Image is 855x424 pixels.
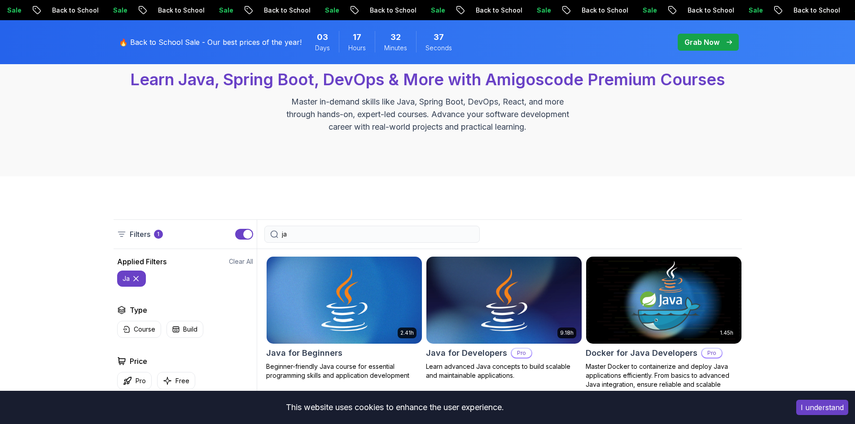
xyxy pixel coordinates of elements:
p: Sale [737,6,765,15]
img: Docker for Java Developers card [586,257,741,344]
h2: Type [130,305,147,315]
p: 9.18h [560,329,574,337]
button: Free [157,372,195,389]
span: Minutes [384,44,407,52]
p: Back to School [358,6,419,15]
button: Clear All [229,257,253,266]
span: Learn Java, Spring Boot, DevOps & More with Amigoscode Premium Courses [130,70,725,89]
p: Build [183,325,197,334]
button: ja [117,271,146,287]
h2: Price [130,356,147,367]
p: 🔥 Back to School Sale - Our best prices of the year! [119,37,302,48]
p: Back to School [570,6,631,15]
h2: Java for Developers [426,347,507,359]
p: Beginner-friendly Java course for essential programming skills and application development [266,362,422,380]
p: Filters [130,229,150,240]
p: Pro [702,349,722,358]
p: Back to School [252,6,313,15]
button: Accept cookies [796,400,848,415]
img: Java for Beginners card [267,257,422,344]
p: Back to School [464,6,525,15]
p: Sale [525,6,553,15]
p: Sale [101,6,130,15]
a: Docker for Java Developers card1.45hDocker for Java DevelopersProMaster Docker to containerize an... [586,256,742,398]
p: 1.45h [720,329,733,337]
p: Back to School [781,6,842,15]
span: Seconds [425,44,452,52]
p: Sale [207,6,236,15]
p: Pro [136,376,146,385]
a: Java for Developers card9.18hJava for DevelopersProLearn advanced Java concepts to build scalable... [426,256,582,380]
h2: Docker for Java Developers [586,347,697,359]
span: 17 Hours [353,31,361,44]
p: Pro [512,349,531,358]
span: 3 Days [317,31,328,44]
p: Master in-demand skills like Java, Spring Boot, DevOps, React, and more through hands-on, expert-... [277,96,579,133]
p: Grab Now [684,37,719,48]
p: Sale [313,6,342,15]
p: 1 [157,231,159,238]
img: Java for Developers card [426,257,582,344]
span: 32 Minutes [390,31,401,44]
input: Search Java, React, Spring boot ... [282,230,474,239]
span: 37 Seconds [434,31,444,44]
p: Free [175,376,189,385]
p: Sale [631,6,659,15]
div: This website uses cookies to enhance the user experience. [7,398,783,417]
p: Master Docker to containerize and deploy Java applications efficiently. From basics to advanced J... [586,362,742,398]
p: Back to School [675,6,737,15]
p: Course [134,325,155,334]
button: Course [117,321,161,338]
button: Build [167,321,203,338]
a: Java for Beginners card2.41hJava for BeginnersBeginner-friendly Java course for essential program... [266,256,422,380]
p: Sale [419,6,447,15]
p: 2.41h [400,329,414,337]
button: Pro [117,372,152,389]
h2: Applied Filters [117,256,167,267]
span: Days [315,44,330,52]
p: ja [123,274,130,283]
span: Hours [348,44,366,52]
p: Learn advanced Java concepts to build scalable and maintainable applications. [426,362,582,380]
p: Back to School [40,6,101,15]
h2: Java for Beginners [266,347,342,359]
p: Back to School [146,6,207,15]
